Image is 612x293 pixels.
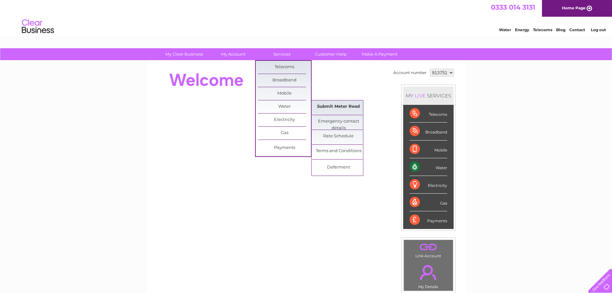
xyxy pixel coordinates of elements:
a: Mobile [258,87,311,100]
td: Account number [392,67,428,78]
td: Link Account [404,240,453,260]
a: Gas [258,127,311,140]
div: MY SERVICES [403,87,454,105]
img: logo.png [22,17,54,36]
td: My Details [404,260,453,291]
a: My Account [207,48,260,60]
a: Make A Payment [353,48,406,60]
div: Mobile [410,141,447,158]
div: Payments [410,211,447,229]
a: Electricity [258,114,311,126]
a: Deferment [312,161,365,174]
div: LIVE [413,93,427,99]
a: Energy [515,27,529,32]
a: Broadband [258,74,311,87]
a: Terms and Conditions [312,145,365,158]
a: Contact [569,27,585,32]
a: My Clear Business [158,48,211,60]
a: Emergency contact details [312,115,365,128]
a: Rate Schedule [312,130,365,143]
a: . [405,261,451,284]
a: Telecoms [258,61,311,74]
div: Broadband [410,123,447,140]
a: Telecoms [533,27,552,32]
div: Gas [410,194,447,211]
a: 0333 014 3131 [491,3,535,11]
a: . [405,242,451,253]
div: Clear Business is a trading name of Verastar Limited (registered in [GEOGRAPHIC_DATA] No. 3667643... [155,4,458,31]
a: Water [258,100,311,113]
div: Water [410,158,447,176]
a: Customer Help [304,48,357,60]
a: Services [255,48,308,60]
a: Water [499,27,511,32]
div: Electricity [410,176,447,194]
a: Log out [591,27,606,32]
a: Payments [258,142,311,154]
a: Submit Meter Read [312,100,365,113]
a: Blog [556,27,565,32]
div: Telecoms [410,105,447,123]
